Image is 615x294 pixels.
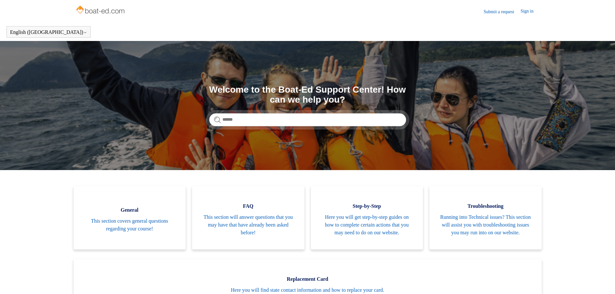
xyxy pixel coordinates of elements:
a: Troubleshooting Running into Technical issues? This section will assist you with troubleshooting ... [429,186,542,249]
span: Running into Technical issues? This section will assist you with troubleshooting issues you may r... [439,213,532,237]
span: This section will answer questions that you may have that have already been asked before! [202,213,295,237]
span: Here you will find state contact information and how to replace your card. [83,286,532,294]
span: Replacement Card [83,275,532,283]
img: Boat-Ed Help Center home page [75,4,127,17]
span: Step-by-Step [321,202,414,210]
a: Step-by-Step Here you will get step-by-step guides on how to complete certain actions that you ma... [311,186,423,249]
span: This section covers general questions regarding your course! [83,217,176,233]
span: General [83,206,176,214]
span: FAQ [202,202,295,210]
a: General This section covers general questions regarding your course! [74,186,186,249]
button: English ([GEOGRAPHIC_DATA]) [10,29,87,35]
div: Live chat [593,272,610,289]
h1: Welcome to the Boat-Ed Support Center! How can we help you? [209,85,406,105]
span: Here you will get step-by-step guides on how to complete certain actions that you may need to do ... [321,213,414,237]
span: Troubleshooting [439,202,532,210]
input: Search [209,113,406,126]
a: Sign in [520,8,540,15]
a: FAQ This section will answer questions that you may have that have already been asked before! [192,186,304,249]
a: Submit a request [484,8,520,15]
